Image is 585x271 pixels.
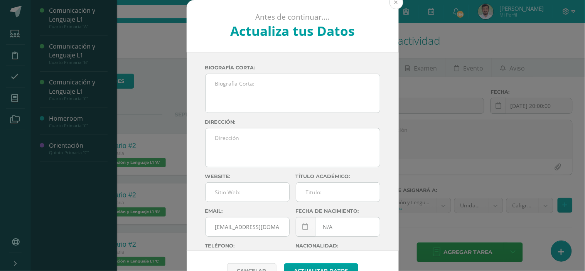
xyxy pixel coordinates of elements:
input: Sitio Web: [206,183,289,202]
label: Website: [205,173,290,179]
input: Titulo: [296,183,380,202]
label: Biografía corta: [205,65,380,71]
label: Dirección: [205,119,380,125]
h2: Actualiza tus Datos [207,22,378,40]
input: Correo Electronico: [206,217,289,236]
label: Email: [205,208,290,214]
label: Título académico: [296,173,380,179]
label: Teléfono: [205,243,290,249]
input: Fecha de Nacimiento: [296,217,380,236]
label: Fecha de nacimiento: [296,208,380,214]
p: Antes de continuar.... [207,12,378,22]
label: Nacionalidad: [296,243,380,249]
